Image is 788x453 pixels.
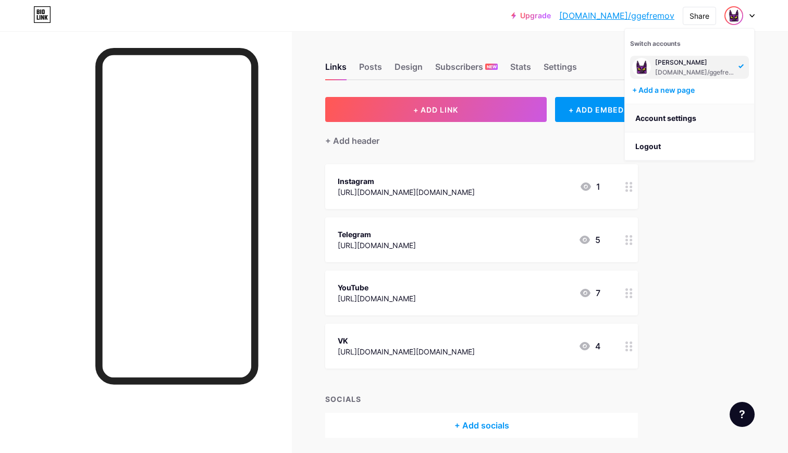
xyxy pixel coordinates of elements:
span: + ADD LINK [413,105,458,114]
div: Instagram [338,176,475,187]
div: Posts [359,60,382,79]
div: Settings [544,60,577,79]
div: YouTube [338,282,416,293]
div: Design [395,60,423,79]
div: Share [689,10,709,21]
a: [DOMAIN_NAME]/ggefremov [559,9,674,22]
div: + Add header [325,134,379,147]
div: [PERSON_NAME] [655,58,735,67]
div: + ADD EMBED [555,97,638,122]
div: + Add socials [325,413,638,438]
img: ggefremov [632,58,651,77]
div: SOCIALS [325,394,638,405]
div: 7 [579,287,600,299]
div: [URL][DOMAIN_NAME][DOMAIN_NAME] [338,346,475,357]
div: [URL][DOMAIN_NAME] [338,293,416,304]
a: Upgrade [511,11,551,20]
div: [DOMAIN_NAME]/ggefremov [655,68,735,77]
div: Telegram [338,229,416,240]
div: [URL][DOMAIN_NAME][DOMAIN_NAME] [338,187,475,198]
div: Subscribers [435,60,498,79]
img: ggefremov [725,7,742,24]
div: Stats [510,60,531,79]
div: + Add a new page [632,85,749,95]
button: + ADD LINK [325,97,547,122]
div: Links [325,60,347,79]
div: [URL][DOMAIN_NAME] [338,240,416,251]
div: 4 [578,340,600,352]
span: NEW [487,64,497,70]
div: 5 [578,234,600,246]
span: Switch accounts [630,40,681,47]
a: Account settings [625,104,754,132]
div: 1 [580,180,600,193]
div: VK [338,335,475,346]
li: Logout [625,132,754,161]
